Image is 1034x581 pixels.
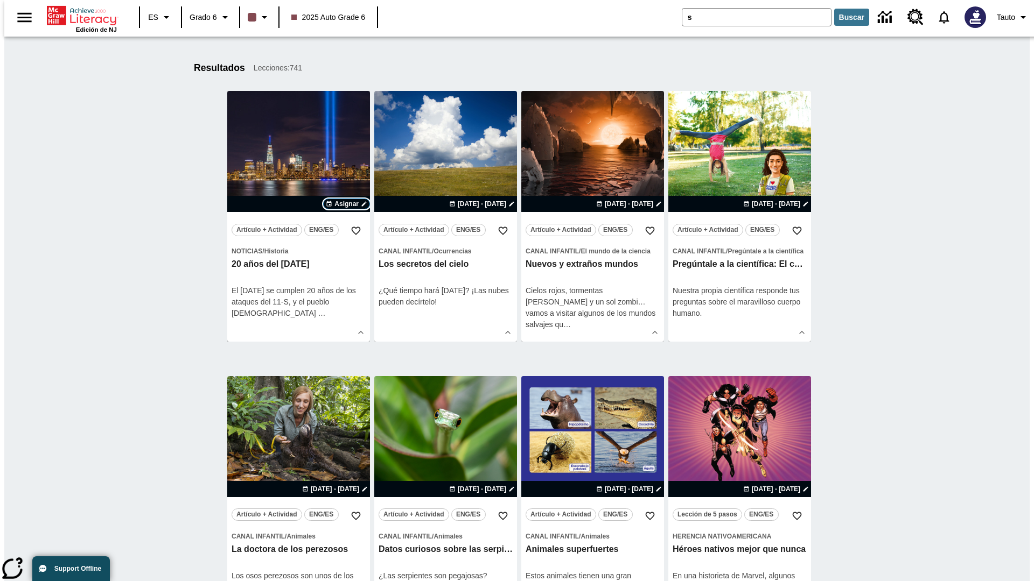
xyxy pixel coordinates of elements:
span: Animales [434,533,462,540]
span: Grado 6 [190,12,217,23]
button: 26 ago - 26 ago Elegir fechas [447,484,517,494]
div: lesson details [374,91,517,342]
span: Noticias [232,247,262,255]
span: Artículo + Actividad [383,224,444,236]
span: Canal Infantil [232,533,285,540]
button: Artículo + Actividad [673,224,743,236]
button: Support Offline [32,556,110,581]
span: Pregúntale a la científica [728,247,804,255]
span: Tauto [997,12,1015,23]
h3: Nuevos y extraños mundos [526,259,660,270]
span: … [563,320,571,329]
span: Tema: Canal Infantil/Animales [526,530,660,542]
span: 2025 Auto Grade 6 [291,12,366,23]
button: Perfil/Configuración [993,8,1034,27]
span: Canal Infantil [379,533,432,540]
span: ENG/ES [603,509,627,520]
div: ¿Qué tiempo hará [DATE]? ¡Las nubes pueden decírtelo! [379,285,513,308]
span: Canal Infantil [526,533,579,540]
span: ENG/ES [309,509,333,520]
button: Asignar Elegir fechas [323,199,370,209]
button: ENG/ES [745,224,780,236]
span: / [262,247,264,255]
button: ENG/ES [304,508,339,521]
span: Tema: Herencia nativoamericana/null [673,530,807,542]
h3: Héroes nativos mejor que nunca [673,544,807,555]
span: El mundo de la ciencia [581,247,650,255]
span: Artículo + Actividad [236,509,297,520]
span: ENG/ES [749,509,773,520]
span: ENG/ES [309,224,333,236]
button: ENG/ES [744,508,779,521]
a: Centro de información [871,3,901,32]
span: [DATE] - [DATE] [605,199,653,209]
span: Animales [287,533,315,540]
button: Añadir a mis Favoritas [640,221,660,240]
span: Herencia nativoamericana [673,533,771,540]
button: Añadir a mis Favoritas [787,506,807,526]
button: Artículo + Actividad [526,224,596,236]
h3: Animales superfuertes [526,544,660,555]
button: Ver más [353,324,369,341]
span: Tema: Canal Infantil/Pregúntale a la científica [673,245,807,257]
button: Ver más [794,324,810,341]
h1: Resultados [194,62,245,74]
span: u [559,320,563,329]
a: Centro de recursos, Se abrirá en una pestaña nueva. [901,3,930,32]
span: [DATE] - [DATE] [311,484,359,494]
button: Artículo + Actividad [232,508,302,521]
button: Artículo + Actividad [379,224,449,236]
span: Artículo + Actividad [383,509,444,520]
span: Canal Infantil [673,247,726,255]
button: 24 ago - 24 ago Elegir fechas [594,199,664,209]
button: 22 ago - 22 ago Elegir fechas [447,199,517,209]
div: Nuestra propia científica responde tus preguntas sobre el maravilloso cuerpo humano. [673,285,807,319]
h3: La doctora de los perezosos [232,544,366,555]
span: / [285,533,287,540]
button: Artículo + Actividad [232,224,302,236]
span: Historia [264,247,289,255]
button: Añadir a mis Favoritas [787,221,807,240]
div: lesson details [521,91,664,342]
span: … [318,309,326,317]
span: / [726,247,728,255]
span: ENG/ES [456,224,480,236]
a: Portada [47,5,117,26]
span: [DATE] - [DATE] [752,199,800,209]
h3: Los secretos del cielo [379,259,513,270]
input: Buscar campo [682,9,831,26]
span: / [579,247,581,255]
span: / [579,533,581,540]
button: ENG/ES [451,508,486,521]
span: Artículo + Actividad [236,224,297,236]
button: 24 ago - 24 ago Elegir fechas [741,199,811,209]
button: 24 ago - 24 ago Elegir fechas [300,484,370,494]
div: El [DATE] se cumplen 20 años de los ataques del 11-S, y el pueblo [DEMOGRAPHIC_DATA] [232,285,366,319]
h3: Datos curiosos sobre las serpientes [379,544,513,555]
button: El color de la clase es café oscuro. Cambiar el color de la clase. [243,8,275,27]
span: Artículo + Actividad [677,224,738,236]
span: Tema: Canal Infantil/Animales [232,530,366,542]
button: ENG/ES [598,224,633,236]
span: ENG/ES [603,224,627,236]
span: Canal Infantil [526,247,579,255]
div: Portada [47,4,117,33]
button: Artículo + Actividad [379,508,449,521]
button: Artículo + Actividad [526,508,596,521]
span: / [432,533,434,540]
span: Tema: Canal Infantil/Animales [379,530,513,542]
h3: 20 años del 11 de septiembre [232,259,366,270]
span: Lecciones : 741 [254,62,302,74]
span: Artículo + Actividad [530,224,591,236]
h3: Pregúntale a la científica: El cuerpo humano [673,259,807,270]
button: Escoja un nuevo avatar [958,3,993,31]
button: 27 ago - 27 ago Elegir fechas [741,484,811,494]
span: Canal Infantil [379,247,432,255]
span: [DATE] - [DATE] [605,484,653,494]
span: ENG/ES [456,509,480,520]
img: Avatar [965,6,986,28]
span: Lección de 5 pasos [677,509,737,520]
span: Edición de NJ [76,26,117,33]
span: Animales [581,533,609,540]
span: / [432,247,434,255]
